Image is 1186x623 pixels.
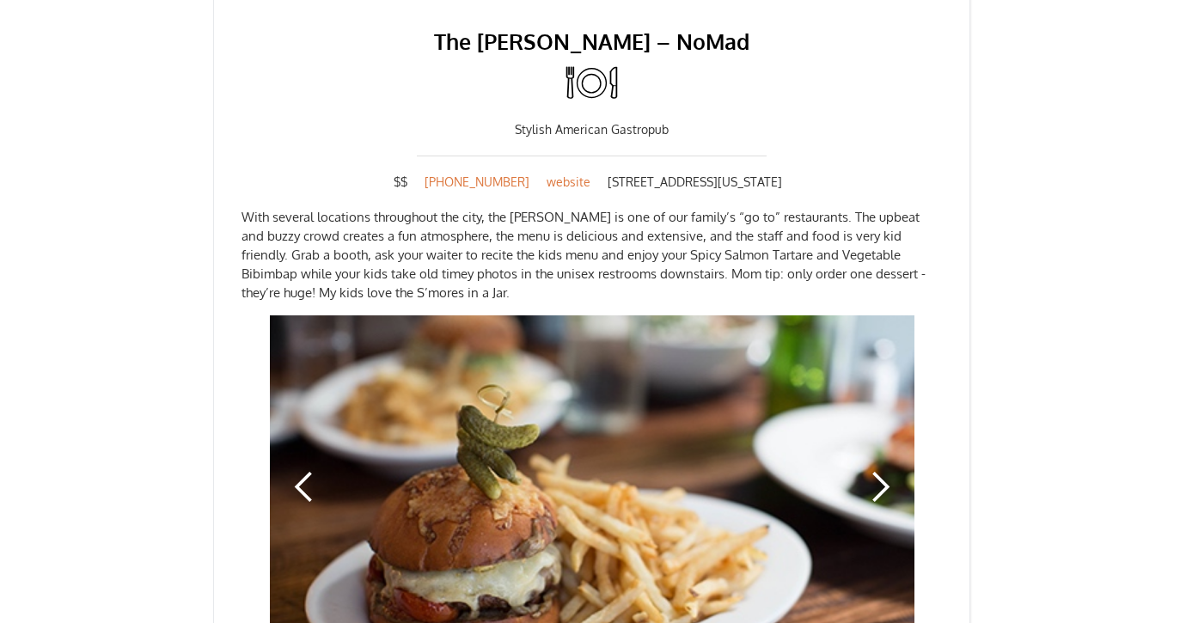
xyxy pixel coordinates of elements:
[241,121,942,138] div: Stylish American Gastropub
[416,174,538,191] a: [PHONE_NUMBER]
[538,174,599,191] a: website
[241,208,942,302] p: With several locations throughout the city, the [PERSON_NAME] is one of our family’s “go to” rest...
[394,174,416,191] div: $$
[563,54,621,113] img: Restaurants & Cafes
[599,174,791,189] div: [STREET_ADDRESS][US_STATE]
[241,28,942,54] a: The [PERSON_NAME] – NoMad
